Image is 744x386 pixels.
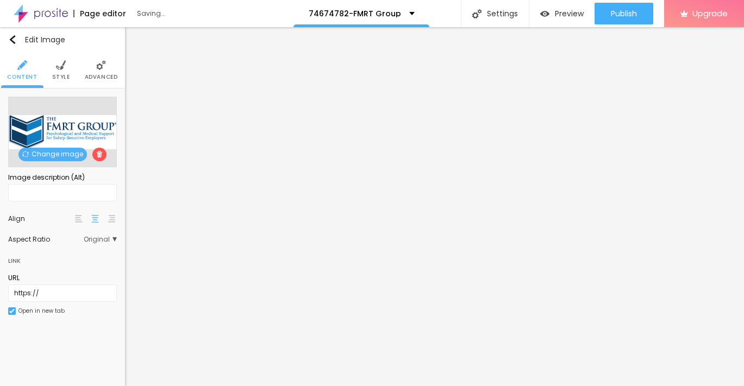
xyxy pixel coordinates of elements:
[96,60,106,70] img: Icone
[8,248,117,268] div: Link
[85,74,118,80] span: Advanced
[8,216,73,222] div: Align
[8,35,17,44] img: Icone
[52,74,70,80] span: Style
[56,60,66,70] img: Icone
[125,27,744,386] iframe: Editor
[472,9,482,18] img: Icone
[8,173,117,182] div: Image description (Alt)
[309,10,401,17] p: 74674782-FMRT Group
[9,308,15,314] img: Icone
[17,60,27,70] img: Icone
[540,9,549,18] img: view-1.svg
[18,308,65,314] div: Open in new tab
[8,255,21,267] div: Link
[8,35,65,44] div: Edit Image
[96,151,103,157] img: Icone
[555,9,584,18] span: Preview
[22,151,29,157] img: Icone
[108,215,115,223] img: paragraph-right-align.svg
[529,3,595,24] button: Preview
[595,3,653,24] button: Publish
[8,236,84,243] div: Aspect Ratio
[84,236,117,243] span: Original
[75,215,83,223] img: paragraph-left-align.svg
[692,9,728,18] span: Upgrade
[91,215,99,223] img: paragraph-center-align.svg
[73,10,126,17] div: Page editor
[611,9,637,18] span: Publish
[8,273,117,283] div: URL
[18,148,87,161] span: Change image
[137,10,262,17] div: Saving...
[7,74,37,80] span: Content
